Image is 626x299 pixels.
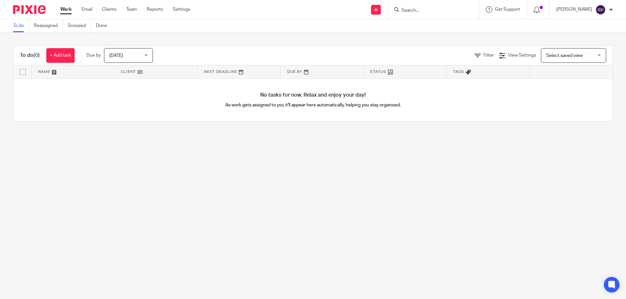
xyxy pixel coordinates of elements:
p: As work gets assigned to you it'll appear here automatically, helping you stay organised. [163,102,463,108]
span: Filter [484,53,494,58]
a: To do [13,20,29,32]
a: Snoozed [68,20,91,32]
img: svg%3E [595,5,606,15]
span: Get Support [495,7,520,12]
a: Clients [102,6,116,13]
h4: No tasks for now. Relax and enjoy your day! [13,92,613,99]
a: Work [60,6,72,13]
input: Search [401,8,459,14]
span: View Settings [508,53,536,58]
p: [PERSON_NAME] [556,6,592,13]
a: Reassigned [34,20,63,32]
a: Settings [173,6,190,13]
a: Done [96,20,112,32]
a: + Add task [46,48,75,63]
a: Email [82,6,92,13]
h1: To do [20,52,40,59]
a: Team [126,6,137,13]
span: (0) [34,53,40,58]
p: Due by [86,52,101,59]
a: Reports [147,6,163,13]
img: Pixie [13,5,46,14]
span: Tags [453,70,464,74]
span: Select saved view [546,53,583,58]
span: [DATE] [109,53,123,58]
